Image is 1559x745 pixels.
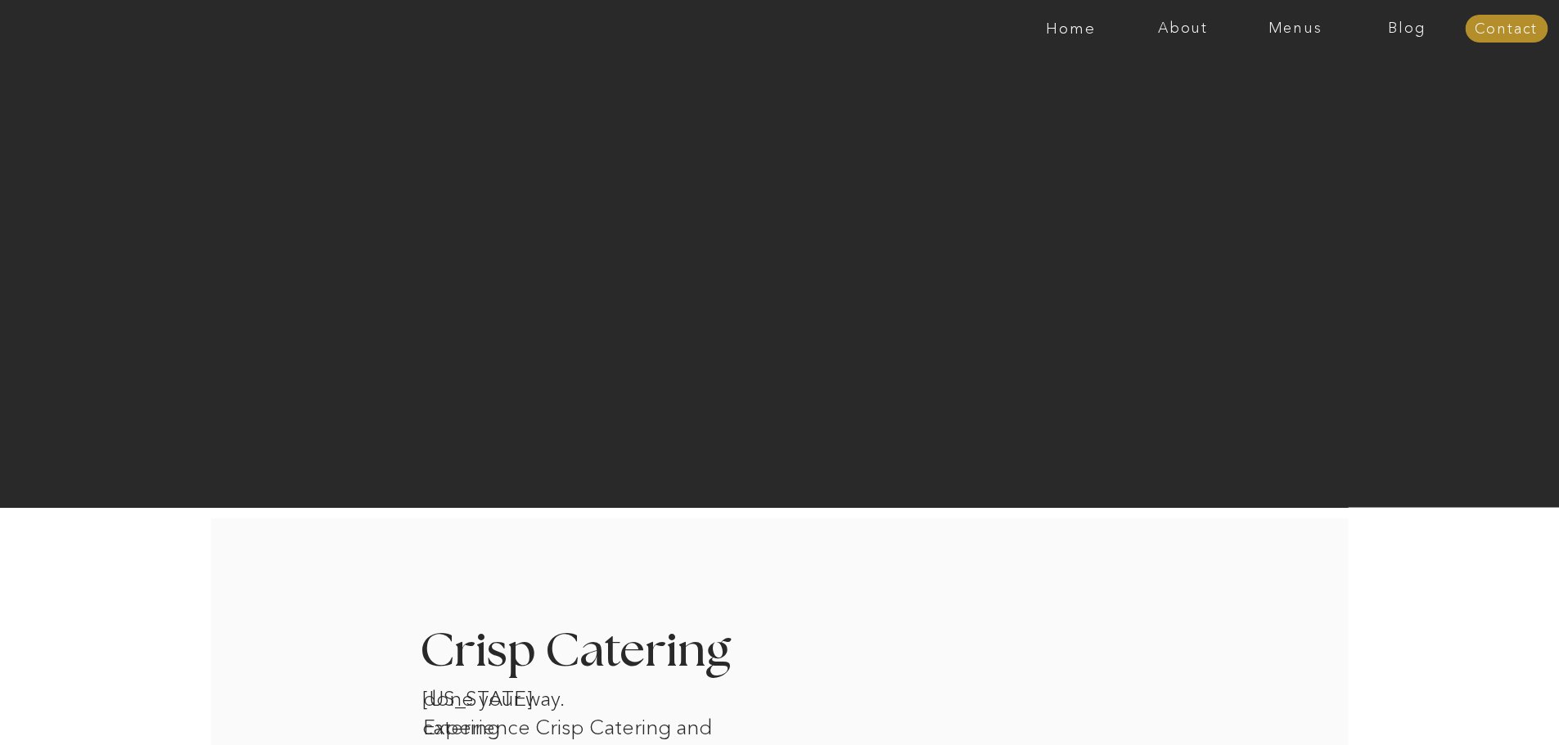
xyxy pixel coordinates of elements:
a: Menus [1239,20,1351,37]
a: Blog [1351,20,1463,37]
a: About [1127,20,1239,37]
h3: Crisp Catering [420,628,773,676]
a: Contact [1465,21,1548,38]
a: Home [1015,20,1127,37]
h1: [US_STATE] catering [422,684,593,706]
